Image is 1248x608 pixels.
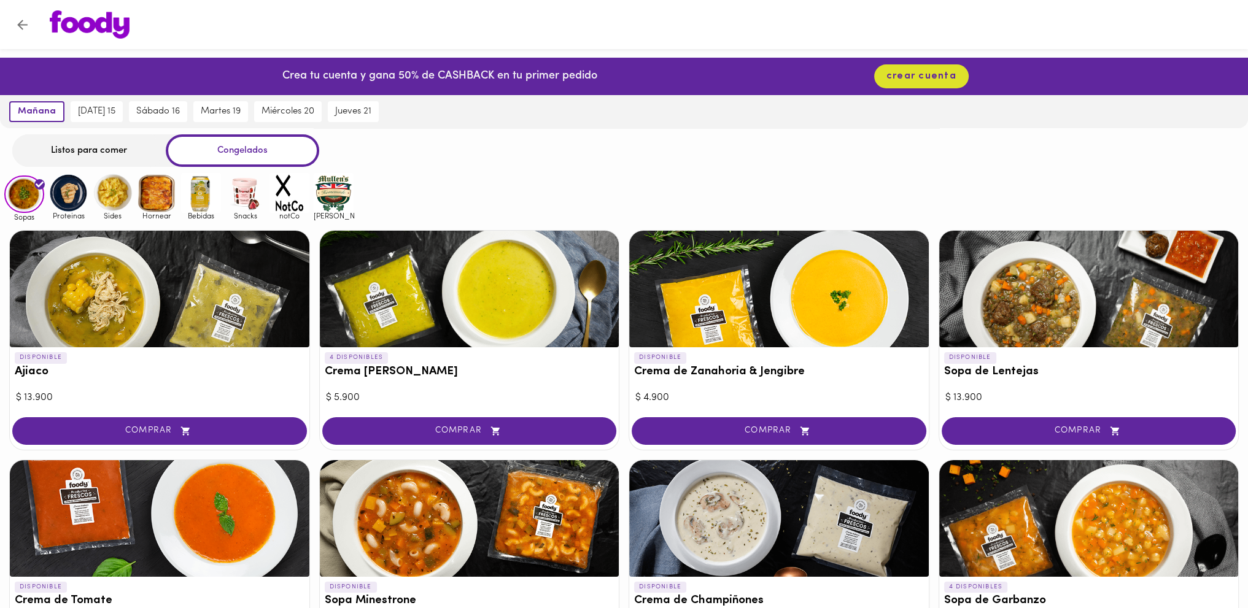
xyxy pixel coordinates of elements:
[48,212,88,220] span: Proteinas
[15,352,67,363] p: DISPONIBLE
[325,366,614,379] h3: Crema [PERSON_NAME]
[634,352,686,363] p: DISPONIBLE
[338,426,602,436] span: COMPRAR
[16,391,303,405] div: $ 13.900
[254,101,322,122] button: miércoles 20
[166,134,319,167] div: Congelados
[181,212,221,220] span: Bebidas
[15,595,304,607] h3: Crema de Tomate
[942,417,1236,445] button: COMPRAR
[193,101,248,122] button: martes 19
[15,582,67,593] p: DISPONIBLE
[945,391,1233,405] div: $ 13.900
[93,212,133,220] span: Sides
[93,173,133,213] img: Sides
[50,10,130,39] img: logo.png
[939,460,1239,577] div: Sopa de Garbanzo
[326,391,613,405] div: $ 5.900
[181,173,221,213] img: Bebidas
[322,417,617,445] button: COMPRAR
[320,460,619,577] div: Sopa Minestrone
[957,426,1221,436] span: COMPRAR
[886,71,956,82] span: crear cuenta
[325,352,389,363] p: 4 DISPONIBLES
[635,391,923,405] div: $ 4.900
[944,352,996,363] p: DISPONIBLE
[1177,537,1236,596] iframe: Messagebird Livechat Widget
[634,366,924,379] h3: Crema de Zanahoria & Jengibre
[282,69,597,85] p: Crea tu cuenta y gana 50% de CASHBACK en tu primer pedido
[944,366,1234,379] h3: Sopa de Lentejas
[10,460,309,577] div: Crema de Tomate
[28,426,292,436] span: COMPRAR
[634,595,924,607] h3: Crema de Champiñones
[262,106,314,117] span: miércoles 20
[4,175,44,214] img: Sopas
[314,212,354,220] span: [PERSON_NAME]
[15,366,304,379] h3: Ajiaco
[4,213,44,221] span: Sopas
[944,595,1234,607] h3: Sopa de Garbanzo
[18,106,56,117] span: mañana
[129,101,187,122] button: sábado 16
[269,173,309,213] img: notCo
[12,417,307,445] button: COMPRAR
[10,231,309,347] div: Ajiaco
[629,231,929,347] div: Crema de Zanahoria & Jengibre
[225,212,265,220] span: Snacks
[9,101,64,122] button: mañana
[225,173,265,213] img: Snacks
[78,106,115,117] span: [DATE] 15
[7,10,37,40] button: Volver
[269,212,309,220] span: notCo
[325,595,614,607] h3: Sopa Minestrone
[874,64,969,88] button: crear cuenta
[48,173,88,213] img: Proteinas
[328,101,379,122] button: jueves 21
[629,460,929,577] div: Crema de Champiñones
[939,231,1239,347] div: Sopa de Lentejas
[12,134,166,167] div: Listos para comer
[136,106,180,117] span: sábado 16
[201,106,241,117] span: martes 19
[335,106,371,117] span: jueves 21
[71,101,123,122] button: [DATE] 15
[325,582,377,593] p: DISPONIBLE
[320,231,619,347] div: Crema del Huerto
[647,426,911,436] span: COMPRAR
[634,582,686,593] p: DISPONIBLE
[632,417,926,445] button: COMPRAR
[944,582,1008,593] p: 4 DISPONIBLES
[314,173,354,213] img: mullens
[137,173,177,213] img: Hornear
[137,212,177,220] span: Hornear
